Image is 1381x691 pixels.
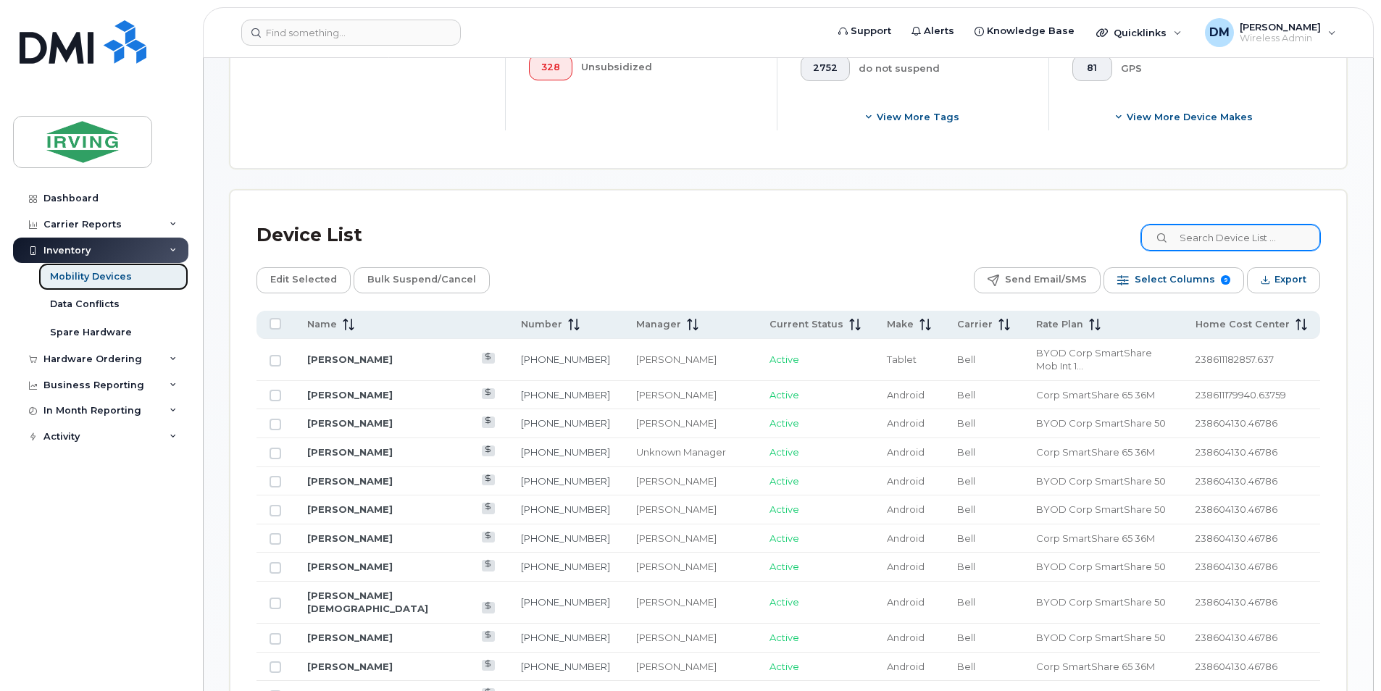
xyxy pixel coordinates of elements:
[957,503,975,515] span: Bell
[1121,55,1298,81] div: GPS
[354,267,490,293] button: Bulk Suspend/Cancel
[957,389,975,401] span: Bell
[1072,104,1297,130] button: View More Device Makes
[636,445,743,459] div: Unknown Manager
[769,532,799,544] span: Active
[1036,532,1155,544] span: Corp SmartShare 65 36M
[769,389,799,401] span: Active
[307,532,393,544] a: [PERSON_NAME]
[1196,503,1277,515] span: 238604130.46786
[957,632,975,643] span: Bell
[521,417,610,429] a: [PHONE_NUMBER]
[1036,347,1152,372] span: BYOD Corp SmartShare Mob Int 10
[769,353,799,365] span: Active
[877,110,959,124] span: View more tags
[636,631,743,645] div: [PERSON_NAME]
[482,445,496,456] a: View Last Bill
[1036,503,1166,515] span: BYOD Corp SmartShare 50
[636,503,743,516] div: [PERSON_NAME]
[769,596,799,608] span: Active
[1240,33,1321,44] span: Wireless Admin
[521,596,610,608] a: [PHONE_NUMBER]
[1036,661,1155,672] span: Corp SmartShare 65 36M
[769,446,799,458] span: Active
[813,62,838,74] span: 2752
[307,503,393,515] a: [PERSON_NAME]
[828,17,901,46] a: Support
[482,353,496,364] a: View Last Bill
[241,20,461,46] input: Find something...
[901,17,964,46] a: Alerts
[887,596,925,608] span: Android
[482,503,496,514] a: View Last Bill
[636,560,743,574] div: [PERSON_NAME]
[307,353,393,365] a: [PERSON_NAME]
[521,632,610,643] a: [PHONE_NUMBER]
[636,660,743,674] div: [PERSON_NAME]
[924,24,954,38] span: Alerts
[307,561,393,572] a: [PERSON_NAME]
[307,590,428,615] a: [PERSON_NAME][DEMOGRAPHIC_DATA]
[1141,225,1320,251] input: Search Device List ...
[887,561,925,572] span: Android
[887,503,925,515] span: Android
[636,353,743,367] div: [PERSON_NAME]
[887,661,925,672] span: Android
[521,532,610,544] a: [PHONE_NUMBER]
[256,267,351,293] button: Edit Selected
[1036,561,1166,572] span: BYOD Corp SmartShare 50
[1072,55,1112,81] button: 81
[521,353,610,365] a: [PHONE_NUMBER]
[1209,24,1230,41] span: DM
[307,318,337,331] span: Name
[529,54,572,80] button: 328
[1086,18,1192,47] div: Quicklinks
[1036,632,1166,643] span: BYOD Corp SmartShare 50
[769,503,799,515] span: Active
[1114,27,1167,38] span: Quicklinks
[1135,269,1215,290] span: Select Columns
[521,389,610,401] a: [PHONE_NUMBER]
[307,446,393,458] a: [PERSON_NAME]
[307,632,393,643] a: [PERSON_NAME]
[987,24,1075,38] span: Knowledge Base
[636,474,743,488] div: [PERSON_NAME]
[769,661,799,672] span: Active
[801,55,850,81] button: 2752
[957,475,975,487] span: Bell
[270,269,337,290] span: Edit Selected
[521,561,610,572] a: [PHONE_NUMBER]
[851,24,891,38] span: Support
[957,417,975,429] span: Bell
[1036,475,1166,487] span: BYOD Corp SmartShare 50
[1085,62,1100,74] span: 81
[307,417,393,429] a: [PERSON_NAME]
[887,389,925,401] span: Android
[307,389,393,401] a: [PERSON_NAME]
[957,561,975,572] span: Bell
[957,446,975,458] span: Bell
[1196,561,1277,572] span: 238604130.46786
[1005,269,1087,290] span: Send Email/SMS
[887,417,925,429] span: Android
[482,388,496,399] a: View Last Bill
[482,416,496,427] a: View Last Bill
[1196,353,1274,365] span: 238611182857.637
[1196,661,1277,672] span: 238604130.46786
[307,661,393,672] a: [PERSON_NAME]
[887,475,925,487] span: Android
[1103,267,1244,293] button: Select Columns 9
[769,417,799,429] span: Active
[957,318,993,331] span: Carrier
[482,660,496,671] a: View Last Bill
[769,632,799,643] span: Active
[636,595,743,609] div: [PERSON_NAME]
[1036,389,1155,401] span: Corp SmartShare 65 36M
[482,602,496,613] a: View Last Bill
[887,446,925,458] span: Android
[636,388,743,402] div: [PERSON_NAME]
[887,632,925,643] span: Android
[1195,18,1346,47] div: David Muir
[887,532,925,544] span: Android
[1196,446,1277,458] span: 238604130.46786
